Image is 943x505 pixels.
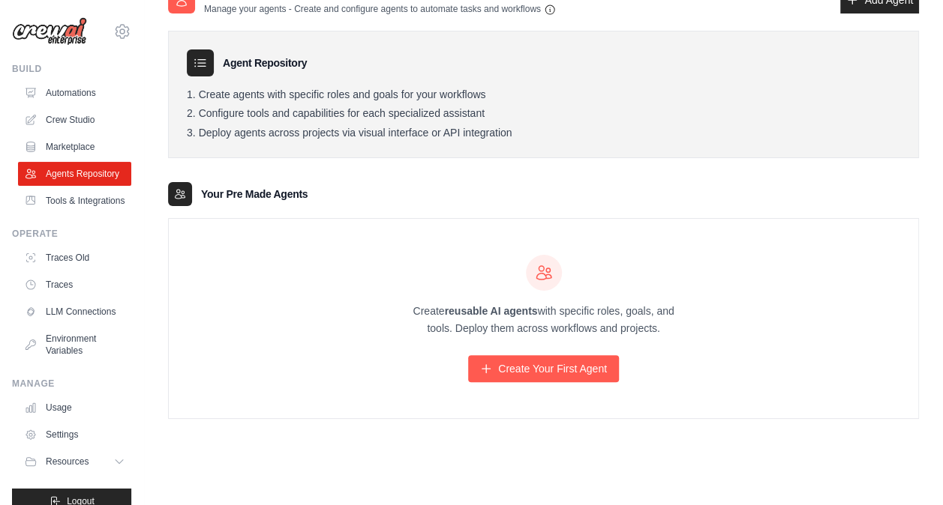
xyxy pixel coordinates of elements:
strong: reusable AI agents [444,305,537,317]
a: Traces Old [18,246,131,270]
a: Tools & Integrations [18,189,131,213]
a: Marketplace [18,135,131,159]
a: Crew Studio [18,108,131,132]
a: Automations [18,81,131,105]
h3: Your Pre Made Agents [201,187,308,202]
a: Agents Repository [18,162,131,186]
li: Create agents with specific roles and goals for your workflows [187,88,900,102]
li: Deploy agents across projects via visual interface or API integration [187,127,900,140]
img: Logo [12,17,87,46]
button: Resources [18,450,131,474]
div: Operate [12,228,131,240]
li: Configure tools and capabilities for each specialized assistant [187,107,900,121]
p: Create with specific roles, goals, and tools. Deploy them across workflows and projects. [400,303,688,337]
span: Resources [46,456,89,468]
a: Create Your First Agent [468,355,619,382]
a: Settings [18,423,131,447]
a: LLM Connections [18,300,131,324]
a: Usage [18,396,131,420]
h3: Agent Repository [223,55,307,70]
a: Traces [18,273,131,297]
div: Manage [12,378,131,390]
div: Build [12,63,131,75]
a: Environment Variables [18,327,131,363]
p: Manage your agents - Create and configure agents to automate tasks and workflows [204,3,556,16]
